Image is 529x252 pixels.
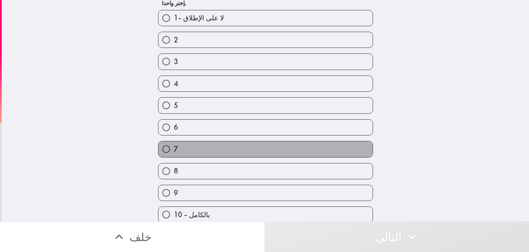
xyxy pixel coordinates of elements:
[264,221,529,252] button: التالي
[174,122,178,132] span: 6
[174,166,178,176] span: 8
[174,13,224,23] span: 1- لا على الإطلاق
[158,76,373,91] button: 4
[174,35,178,45] span: 2
[158,10,373,26] button: 1- لا على الإطلاق
[174,188,178,198] span: 9
[158,141,373,157] button: 7
[174,79,178,89] span: 4
[158,54,373,69] button: 3
[174,57,178,67] span: 3
[158,207,373,222] button: 10 - بالكامل
[174,101,178,110] span: 5
[174,144,178,154] span: 7
[174,210,210,220] span: 10 - بالكامل
[158,98,373,113] button: 5
[158,163,373,179] button: 8
[158,32,373,48] button: 2
[158,185,373,201] button: 9
[158,120,373,135] button: 6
